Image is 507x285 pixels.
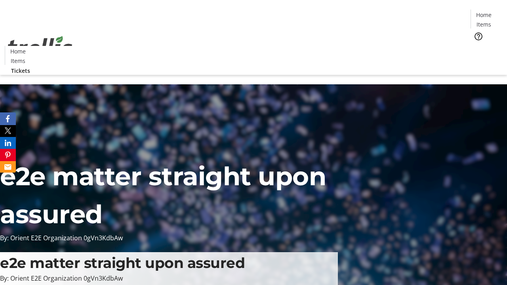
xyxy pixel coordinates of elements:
span: Home [10,47,26,55]
a: Home [471,11,496,19]
a: Home [5,47,30,55]
a: Tickets [5,66,36,75]
button: Help [471,28,486,44]
a: Items [471,20,496,28]
span: Items [477,20,491,28]
img: Orient E2E Organization 0gVn3KdbAw's Logo [5,27,75,67]
a: Tickets [471,46,502,54]
span: Items [11,57,25,65]
span: Tickets [11,66,30,75]
span: Tickets [477,46,496,54]
a: Items [5,57,30,65]
span: Home [476,11,492,19]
